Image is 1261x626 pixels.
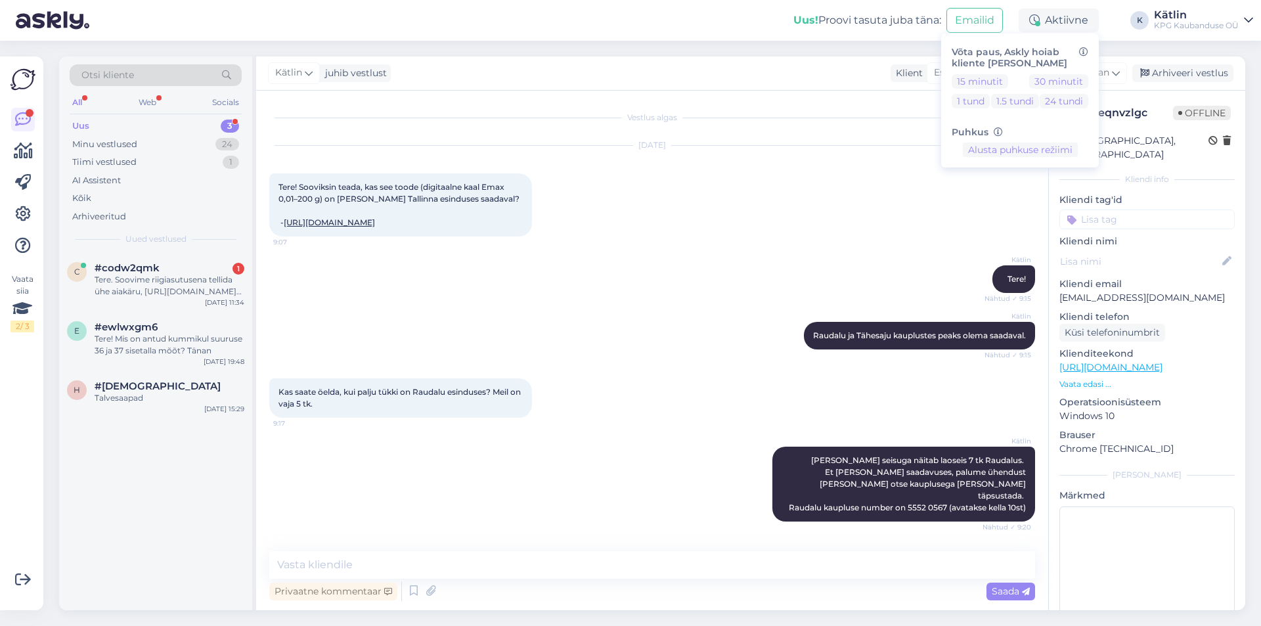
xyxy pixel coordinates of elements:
div: Web [136,94,159,111]
span: h [74,385,80,395]
div: Privaatne kommentaar [269,583,397,600]
div: Vestlus algas [269,112,1035,123]
span: Nähtud ✓ 9:20 [982,522,1031,532]
div: 3 [221,120,239,133]
span: Kätlin [982,255,1031,265]
p: [EMAIL_ADDRESS][DOMAIN_NAME] [1059,291,1235,305]
div: [DATE] 15:29 [204,404,244,414]
div: # eqnvzlgc [1091,105,1173,121]
span: 9:17 [273,418,322,428]
div: [DATE] 11:34 [205,298,244,307]
span: [PERSON_NAME] seisuga näitab laoseis 7 tk Raudalus. Et [PERSON_NAME] saadavuses, palume ühendust ... [789,455,1028,512]
div: Minu vestlused [72,138,137,151]
span: Offline [1173,106,1231,120]
span: 9:07 [273,237,322,247]
div: Küsi telefoninumbrit [1059,324,1165,342]
p: Vaata edasi ... [1059,378,1235,390]
div: [GEOGRAPHIC_DATA], [GEOGRAPHIC_DATA] [1063,134,1208,162]
div: Talvesaapad [95,392,244,404]
span: #codw2qmk [95,262,160,274]
div: Vaata siia [11,273,34,332]
div: [DATE] 19:48 [204,357,244,367]
span: Estonian [934,66,974,80]
input: Lisa tag [1059,210,1235,229]
button: Emailid [946,8,1003,33]
div: KPG Kaubanduse OÜ [1154,20,1239,31]
div: K [1130,11,1149,30]
p: Operatsioonisüsteem [1059,395,1235,409]
h6: Võta paus, Askly hoiab kliente [PERSON_NAME] [952,47,1088,69]
div: Kõik [72,192,91,205]
span: Raudalu ja Tähesaju kauplustes peaks olema saadaval. [813,330,1026,340]
button: 24 tundi [1040,94,1088,108]
span: Tere! [1007,274,1026,284]
p: Kliendi tag'id [1059,193,1235,207]
span: #ewlwxgm6 [95,321,158,333]
span: c [74,267,80,277]
span: Tere! Sooviksin teada, kas see toode (digitaalne kaal Emax 0,01–200 g) on [PERSON_NAME] Tallinna ... [278,182,520,227]
div: Proovi tasuta juba täna: [793,12,941,28]
span: Otsi kliente [81,68,134,82]
div: Aktiivne [1019,9,1099,32]
span: Kätlin [982,311,1031,321]
a: KätlinKPG Kaubanduse OÜ [1154,10,1253,31]
span: Kätlin [275,66,302,80]
span: Uued vestlused [125,233,187,245]
div: 1 [223,156,239,169]
p: Kliendi nimi [1059,235,1235,248]
b: Uus! [793,14,818,26]
span: Nähtud ✓ 9:15 [982,350,1031,360]
div: Socials [210,94,242,111]
p: Kliendi telefon [1059,310,1235,324]
button: 15 minutit [952,74,1008,89]
div: juhib vestlust [320,66,387,80]
input: Lisa nimi [1060,254,1220,269]
div: [PERSON_NAME] [1059,469,1235,481]
p: Märkmed [1059,489,1235,503]
div: Arhiveeri vestlus [1132,64,1233,82]
span: #hzroamlu [95,380,221,392]
p: Klienditeekond [1059,347,1235,361]
div: Kätlin [1154,10,1239,20]
div: 2 / 3 [11,321,34,332]
p: Kliendi email [1059,277,1235,291]
div: All [70,94,85,111]
div: Uus [72,120,89,133]
button: 1.5 tundi [991,94,1039,108]
div: [DATE] [269,139,1035,151]
img: Askly Logo [11,67,35,92]
a: [URL][DOMAIN_NAME] [284,217,375,227]
div: 1 [232,263,244,275]
button: 30 minutit [1029,74,1088,89]
span: Kätlin [982,436,1031,446]
div: 24 [215,138,239,151]
a: [URL][DOMAIN_NAME] [1059,361,1162,373]
div: Kliendi info [1059,173,1235,185]
div: AI Assistent [72,174,121,187]
div: Arhiveeritud [72,210,126,223]
p: Windows 10 [1059,409,1235,423]
span: Saada [992,585,1030,597]
p: Brauser [1059,428,1235,442]
span: Kas saate öelda, kui palju tükki on Raudalu esinduses? Meil on vaja 5 tk. [278,387,523,409]
div: Tiimi vestlused [72,156,137,169]
button: Alusta puhkuse režiimi [963,143,1078,157]
h6: Puhkus [952,127,1088,138]
div: Tere. Soovime riigiasutusena tellida ühe aiakäru, [URL][DOMAIN_NAME] ja maksta e-arve alusel maks... [95,274,244,298]
span: e [74,326,79,336]
button: 1 tund [952,94,990,108]
p: Chrome [TECHNICAL_ID] [1059,442,1235,456]
div: Klient [891,66,923,80]
span: Nähtud ✓ 9:15 [982,294,1031,303]
div: Tere! Mis on antud kummikul suuruse 36 ja 37 sisetalla mõõt? Tänan [95,333,244,357]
